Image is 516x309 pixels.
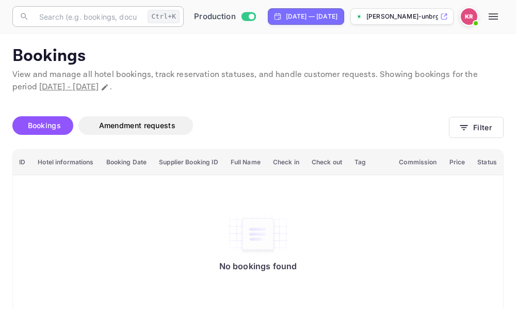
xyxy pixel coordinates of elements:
th: Hotel informations [31,150,100,175]
th: Tag [348,150,393,175]
img: No bookings found [227,212,289,256]
button: Filter [449,117,504,138]
span: Amendment requests [99,121,175,130]
th: Supplier Booking ID [153,150,224,175]
span: [DATE] - [DATE] [39,82,99,92]
th: Full Name [224,150,267,175]
th: ID [13,150,31,175]
img: Kobus Roux [461,8,477,25]
span: Production [194,11,236,23]
th: Status [471,150,503,175]
th: Price [443,150,472,175]
th: Booking Date [100,150,153,175]
p: No bookings found [219,261,297,271]
div: Ctrl+K [148,10,180,23]
button: Change date range [100,82,110,92]
span: Bookings [28,121,61,130]
p: View and manage all hotel bookings, track reservation statuses, and handle customer requests. Sho... [12,69,504,94]
div: account-settings tabs [12,116,449,135]
th: Commission [393,150,443,175]
th: Check in [267,150,305,175]
p: [PERSON_NAME]-unbrg.[PERSON_NAME]... [366,12,438,21]
p: Bookings [12,46,504,67]
div: Switch to Sandbox mode [190,11,260,23]
th: Check out [305,150,348,175]
div: [DATE] — [DATE] [286,12,337,21]
input: Search (e.g. bookings, documentation) [33,6,143,27]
